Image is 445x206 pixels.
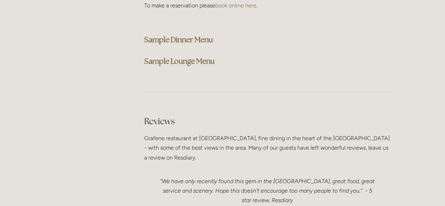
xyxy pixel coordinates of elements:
[144,133,391,162] p: Grafene restaurant at [GEOGRAPHIC_DATA], fine dining in the heart of the [GEOGRAPHIC_DATA] - with...
[158,176,377,205] p: “We have only recently found this gem in the [GEOGRAPHIC_DATA], great food, great service and sce...
[144,35,213,44] a: Sample Dinner Menu
[144,1,391,10] p: To make a reservation please .
[215,2,256,9] a: book online here
[144,115,391,127] h2: Reviews
[144,56,215,66] a: Sample Lounge Menu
